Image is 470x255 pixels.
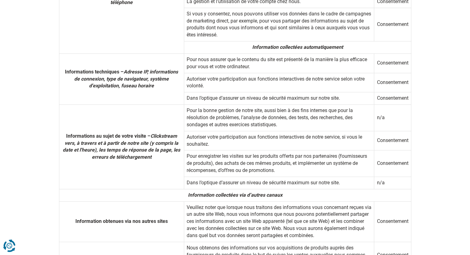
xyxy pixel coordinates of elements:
td: Autoriser votre participation aux fonctions interactives de notre service selon votre volonté. [184,73,374,92]
td: Consentement [374,53,411,73]
td: Consentement [374,131,411,150]
td: Information obtenues via nos autres sites [59,201,184,242]
i: Information collectées automatiquement [252,44,343,50]
td: Consentement [374,73,411,92]
td: Consentement [374,92,411,105]
td: Informations au sujet de votre visite – [59,105,184,189]
td: n/a [374,105,411,131]
td: Pour enregistrer les visites sur les produits offerts par nos partenaires (fournisseurs de produi... [184,150,374,177]
td: Si vous y consentez, nous pouvons utiliser vos données dans le cadre de campagnes de marketing di... [184,8,374,41]
td: Consentement [374,201,411,242]
td: Consentement [374,8,411,41]
td: Pour nous assurer que le contenu du site est présenté de la manière la plus efficace pour vous et... [184,53,374,73]
td: Consentement [374,150,411,177]
i: Adresse IP, informations de connexion, type de navigateur, système d'exploitation, fuseau horaire [74,69,178,89]
td: Informations techniques – [59,53,184,104]
td: n/a [374,177,411,189]
td: Autoriser votre participation aux fonctions interactives de notre service, si vous le souhaitez. [184,131,374,150]
td: Pour la bonne gestion de notre site, aussi bien à des fins internes que pour la résolution de pro... [184,105,374,131]
i: Information collectées via d’autres canaux [188,192,282,198]
td: Dans l’optique d’assurer un niveau de sécurité maximum sur notre site. [184,92,374,105]
td: Veuillez noter que lorsque nous traitons des informations vous concernant reçues via un autre sit... [184,201,374,242]
td: Dans l’optique d’assurer un niveau de sécurité maximum sur notre site. [184,177,374,189]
